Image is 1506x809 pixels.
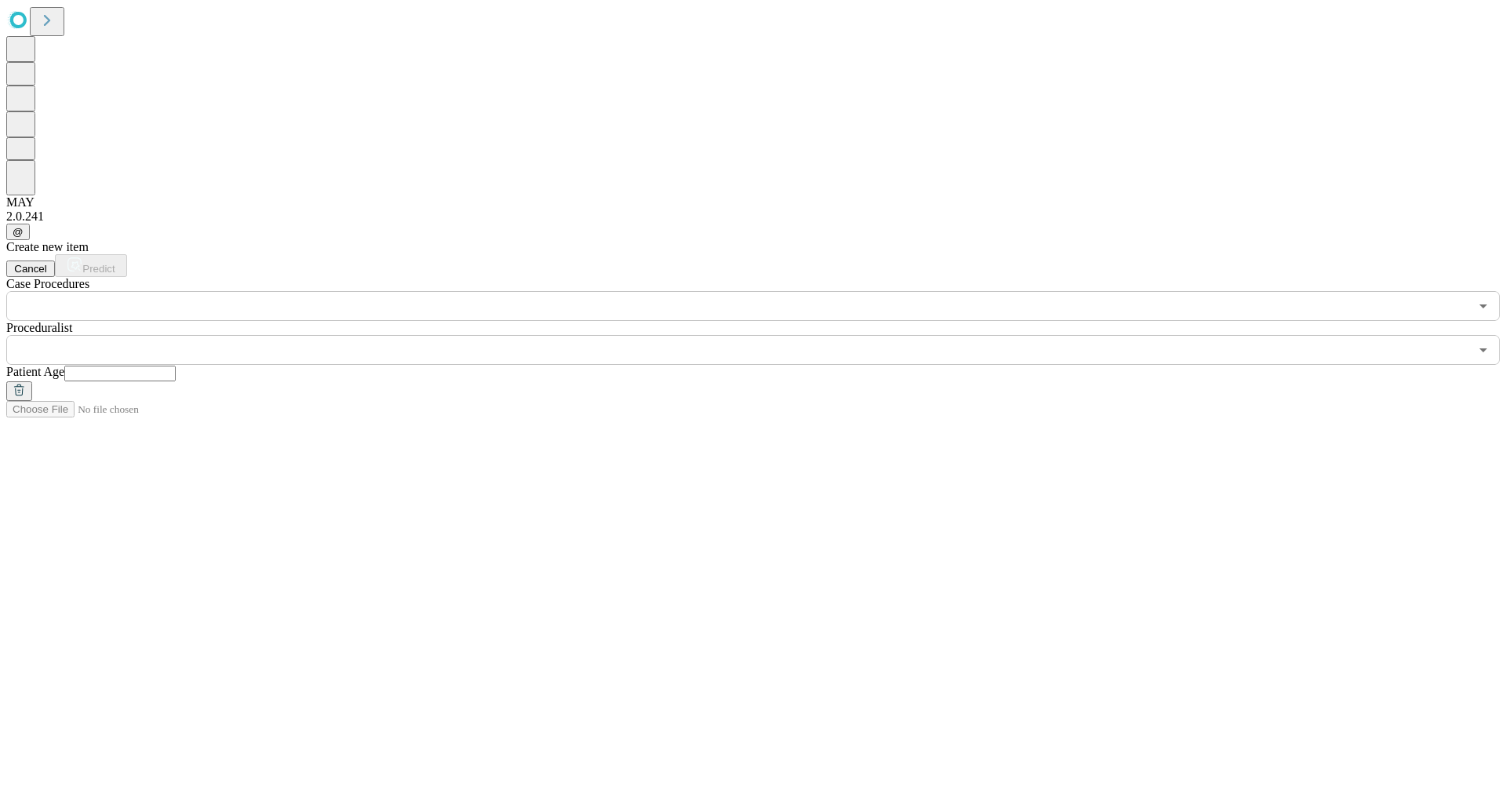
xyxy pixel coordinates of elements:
button: @ [6,224,30,240]
span: Predict [82,263,115,275]
button: Open [1472,339,1494,361]
button: Cancel [6,261,55,277]
div: 2.0.241 [6,210,1500,224]
span: Patient Age [6,365,64,378]
span: Create new item [6,240,89,253]
button: Open [1472,295,1494,317]
span: @ [13,226,24,238]
span: Proceduralist [6,321,72,334]
div: MAY [6,195,1500,210]
span: Scheduled Procedure [6,277,89,290]
span: Cancel [14,263,47,275]
button: Predict [55,254,127,277]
